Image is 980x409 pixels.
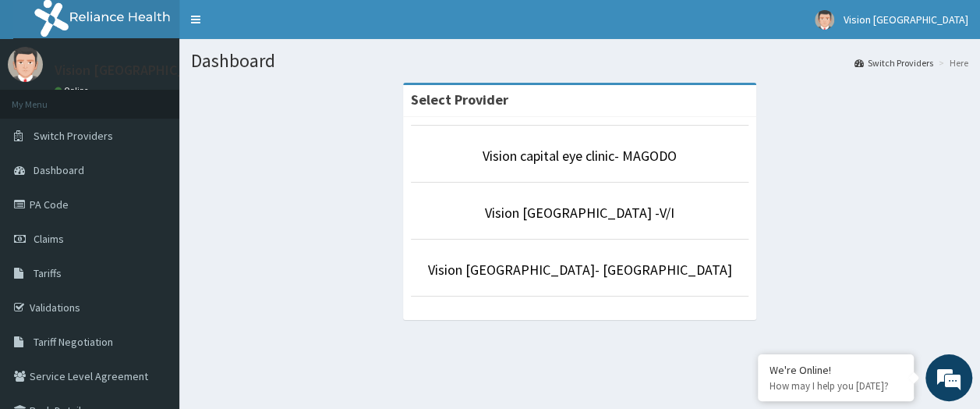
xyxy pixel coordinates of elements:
p: How may I help you today? [769,379,902,393]
li: Here [935,56,968,69]
span: Vision [GEOGRAPHIC_DATA] [844,12,968,27]
a: Vision capital eye clinic- MAGODO [483,147,677,165]
span: Switch Providers [34,129,113,143]
a: Online [55,85,92,96]
div: We're Online! [769,363,902,377]
h1: Dashboard [191,51,968,71]
span: Tariff Negotiation [34,335,113,349]
span: Claims [34,232,64,246]
img: User Image [815,10,834,30]
span: Tariffs [34,266,62,280]
img: User Image [8,47,43,82]
a: Vision [GEOGRAPHIC_DATA]- [GEOGRAPHIC_DATA] [428,261,732,279]
strong: Select Provider [411,91,508,108]
p: Vision [GEOGRAPHIC_DATA] [55,63,222,77]
span: Dashboard [34,163,84,177]
a: Vision [GEOGRAPHIC_DATA] -V/I [485,204,674,222]
a: Switch Providers [854,56,933,69]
